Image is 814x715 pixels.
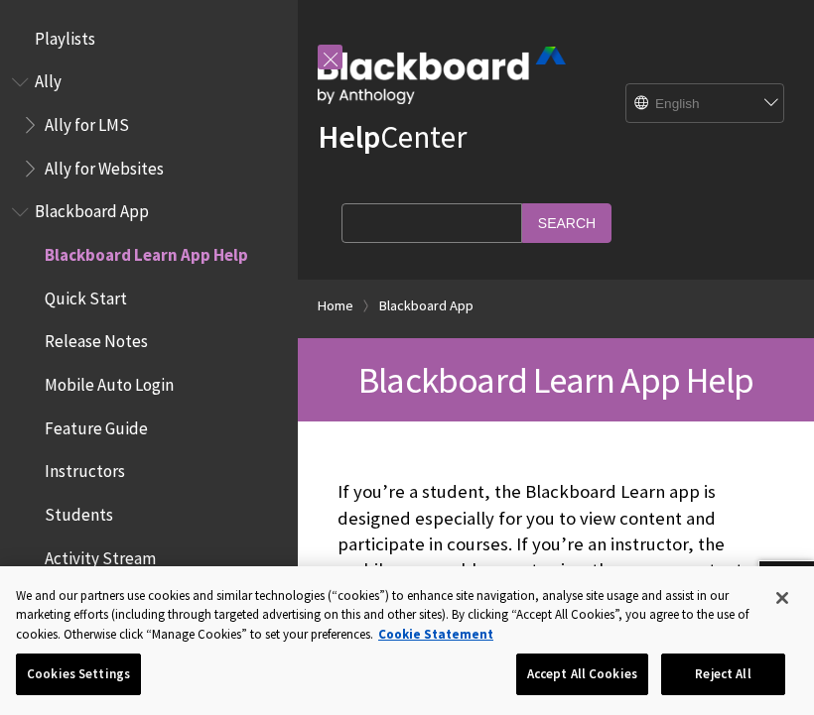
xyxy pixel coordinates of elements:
[35,22,95,49] span: Playlists
[522,203,611,242] input: Search
[45,455,125,482] span: Instructors
[45,108,129,135] span: Ally for LMS
[45,282,127,308] span: Quick Start
[338,479,774,635] p: If you’re a student, the Blackboard Learn app is designed especially for you to view content and ...
[45,325,148,352] span: Release Notes
[35,65,62,92] span: Ally
[516,654,648,695] button: Accept All Cookies
[45,238,248,265] span: Blackboard Learn App Help
[378,626,493,643] a: More information about your privacy, opens in a new tab
[45,541,156,568] span: Activity Stream
[318,117,380,157] strong: Help
[318,47,566,104] img: Blackboard by Anthology
[318,294,353,318] a: Home
[45,412,148,438] span: Feature Guide
[318,117,467,157] a: HelpCenter
[45,152,164,179] span: Ally for Websites
[35,195,149,222] span: Blackboard App
[16,654,141,695] button: Cookies Settings
[760,576,804,620] button: Close
[661,654,785,695] button: Reject All
[626,84,785,124] select: Site Language Selector
[379,294,474,318] a: Blackboard App
[16,586,757,645] div: We and our partners use cookies and similar technologies (“cookies”) to enhance site navigation, ...
[12,65,286,185] nav: Book outline for Anthology Ally Help
[45,498,113,525] span: Students
[45,368,174,395] span: Mobile Auto Login
[12,22,286,56] nav: Book outline for Playlists
[358,357,753,403] span: Blackboard Learn App Help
